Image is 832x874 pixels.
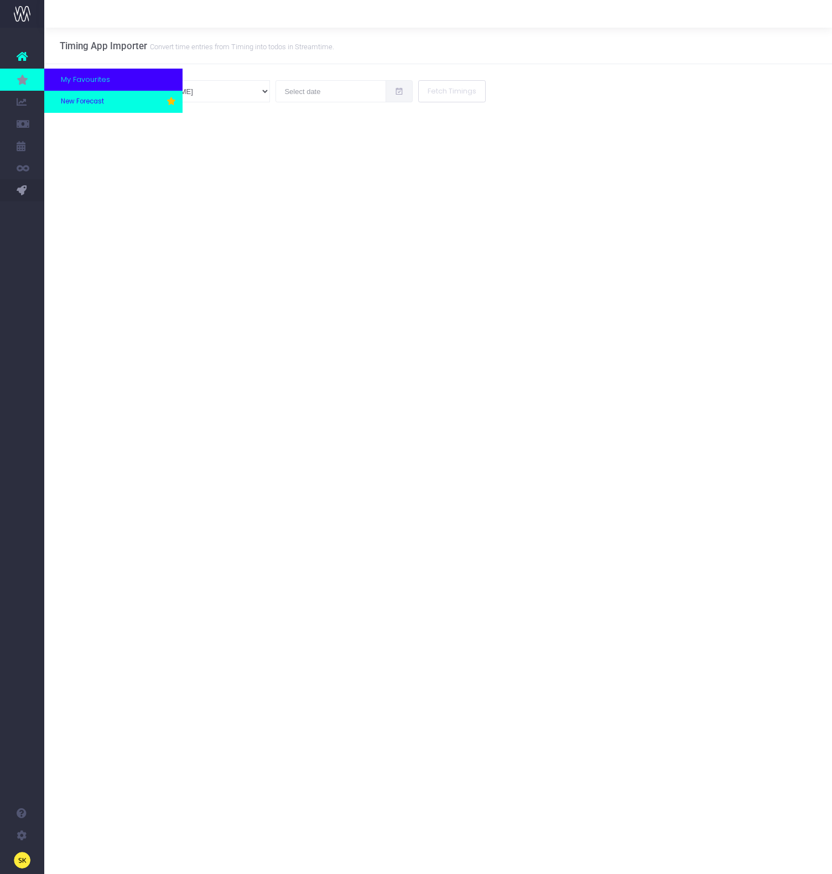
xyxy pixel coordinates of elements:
[147,40,334,51] small: Convert time entries from Timing into todos in Streamtime.
[275,80,386,102] input: Select date
[14,852,30,868] img: images/default_profile_image.png
[61,74,110,85] span: My Favourites
[418,80,486,102] button: Fetch Timings
[61,97,104,107] span: New Forecast
[44,91,183,113] a: New Forecast
[60,40,334,51] h3: Timing App Importer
